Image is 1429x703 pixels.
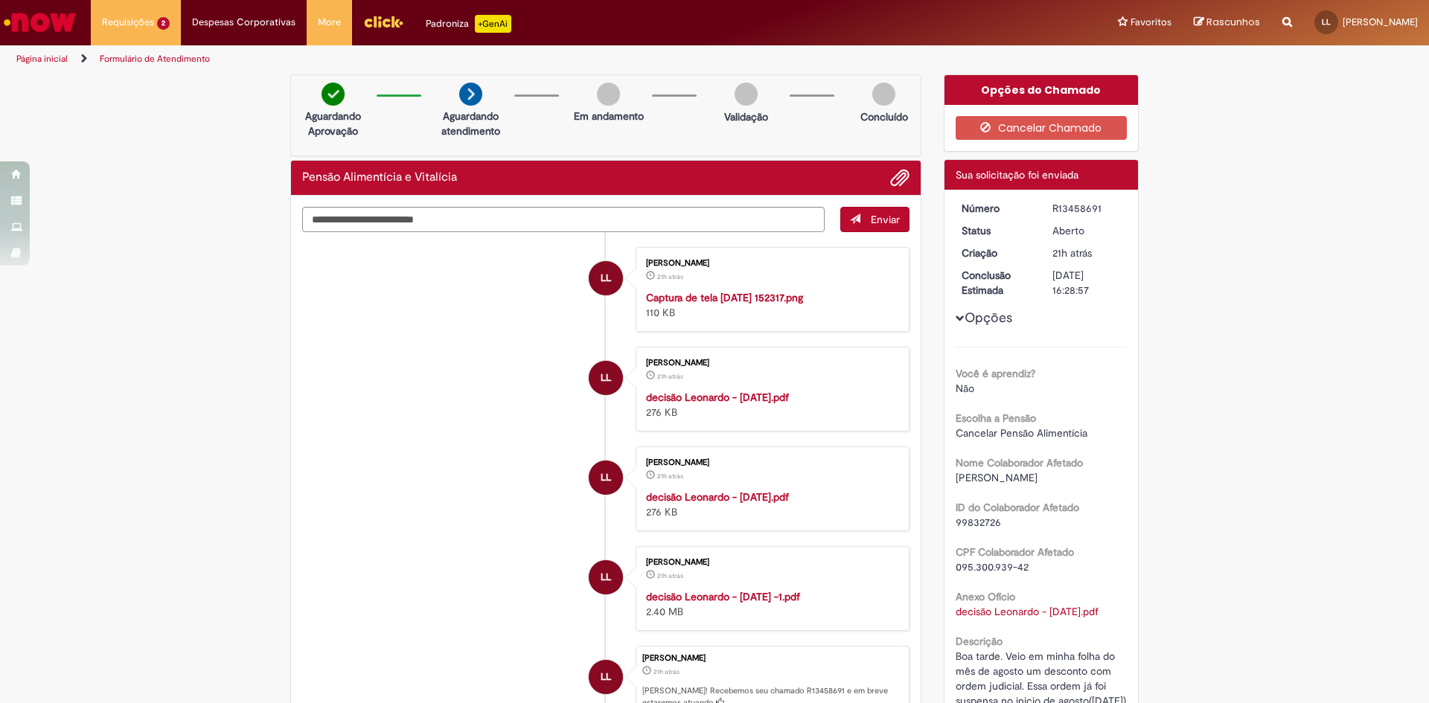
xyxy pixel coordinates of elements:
span: 21h atrás [657,472,683,481]
div: 276 KB [646,489,894,519]
div: [PERSON_NAME] [646,458,894,467]
dt: Conclusão Estimada [950,268,1042,298]
p: Validação [724,109,768,124]
div: Opções do Chamado [944,75,1139,105]
img: img-circle-grey.png [735,83,758,106]
div: [PERSON_NAME] [646,359,894,367]
span: Favoritos [1131,15,1171,30]
time: 28/08/2025 15:27:21 [657,571,683,580]
span: 21h atrás [657,571,683,580]
img: check-circle-green.png [322,83,345,106]
div: Leonardo Felipe Lopes [589,560,623,594]
ul: Trilhas de página [11,45,942,73]
img: arrow-next.png [459,83,482,106]
span: 99832726 [956,516,1001,529]
div: R13458691 [1052,201,1122,216]
span: More [318,15,341,30]
textarea: Digite sua mensagem aqui... [302,207,825,232]
div: [PERSON_NAME] [646,558,894,567]
span: LL [1322,17,1331,27]
p: +GenAi [475,15,511,33]
span: Rascunhos [1206,15,1260,29]
div: Leonardo Felipe Lopes [589,660,623,694]
b: CPF Colaborador Afetado [956,545,1074,559]
b: Anexo Ofício [956,590,1015,603]
span: Sua solicitação foi enviada [956,168,1078,182]
span: 21h atrás [657,372,683,381]
b: Nome Colaborador Afetado [956,456,1083,469]
span: 2 [157,17,170,30]
img: ServiceNow [1,7,78,37]
span: 095.300.939-42 [956,560,1029,574]
div: 28/08/2025 15:28:53 [1052,245,1122,260]
span: LL [601,260,611,296]
span: [PERSON_NAME] [1343,16,1418,28]
time: 28/08/2025 15:28:53 [1052,246,1092,260]
a: Formulário de Atendimento [100,53,210,65]
p: Em andamento [574,109,644,123]
button: Adicionar anexos [890,168,909,187]
a: Download de decisão Leonardo - 28.08.2025.pdf [956,605,1099,618]
a: Captura de tela [DATE] 152317.png [646,291,803,304]
a: decisão Leonardo - [DATE].pdf [646,490,789,504]
img: click_logo_yellow_360x200.png [363,10,403,33]
span: 21h atrás [1052,246,1092,260]
div: 276 KB [646,390,894,420]
b: Descrição [956,635,1003,648]
span: LL [601,659,611,695]
span: 21h atrás [657,272,683,281]
dt: Status [950,223,1042,238]
p: Aguardando atendimento [435,109,507,138]
time: 28/08/2025 15:28:53 [653,667,680,676]
div: [PERSON_NAME] [642,654,901,663]
div: Aberto [1052,223,1122,238]
div: 2.40 MB [646,589,894,619]
p: Aguardando Aprovação [297,109,369,138]
a: Página inicial [16,53,68,65]
b: Você é aprendiz? [956,367,1035,380]
img: img-circle-grey.png [872,83,895,106]
span: Enviar [871,213,900,226]
b: ID do Colaborador Afetado [956,501,1079,514]
span: 21h atrás [653,667,680,676]
span: LL [601,460,611,495]
div: Leonardo Felipe Lopes [589,460,623,495]
b: Escolha a Pensão [956,411,1036,425]
a: Rascunhos [1194,16,1260,30]
span: [PERSON_NAME] [956,471,1038,484]
span: LL [601,559,611,595]
div: Leonardo Felipe Lopes [589,361,623,395]
button: Cancelar Chamado [956,116,1128,140]
time: 28/08/2025 15:28:42 [657,372,683,381]
time: 28/08/2025 15:28:50 [657,272,683,281]
button: Enviar [840,207,909,232]
dt: Criação [950,245,1042,260]
img: img-circle-grey.png [597,83,620,106]
span: Cancelar Pensão Alimentícia [956,426,1087,440]
span: Requisições [102,15,154,30]
h2: Pensão Alimentícia e Vitalícia Histórico de tíquete [302,171,457,184]
time: 28/08/2025 15:28:35 [657,472,683,481]
a: decisão Leonardo - [DATE] -1.pdf [646,590,800,603]
div: Leonardo Felipe Lopes [589,261,623,295]
dt: Número [950,201,1042,216]
span: Não [956,382,974,395]
div: [DATE] 16:28:57 [1052,268,1122,298]
div: 110 KB [646,290,894,320]
p: Concluído [860,109,908,124]
span: Despesas Corporativas [192,15,295,30]
a: decisão Leonardo - [DATE].pdf [646,391,789,404]
div: [PERSON_NAME] [646,259,894,268]
div: Padroniza [426,15,511,33]
span: LL [601,360,611,396]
